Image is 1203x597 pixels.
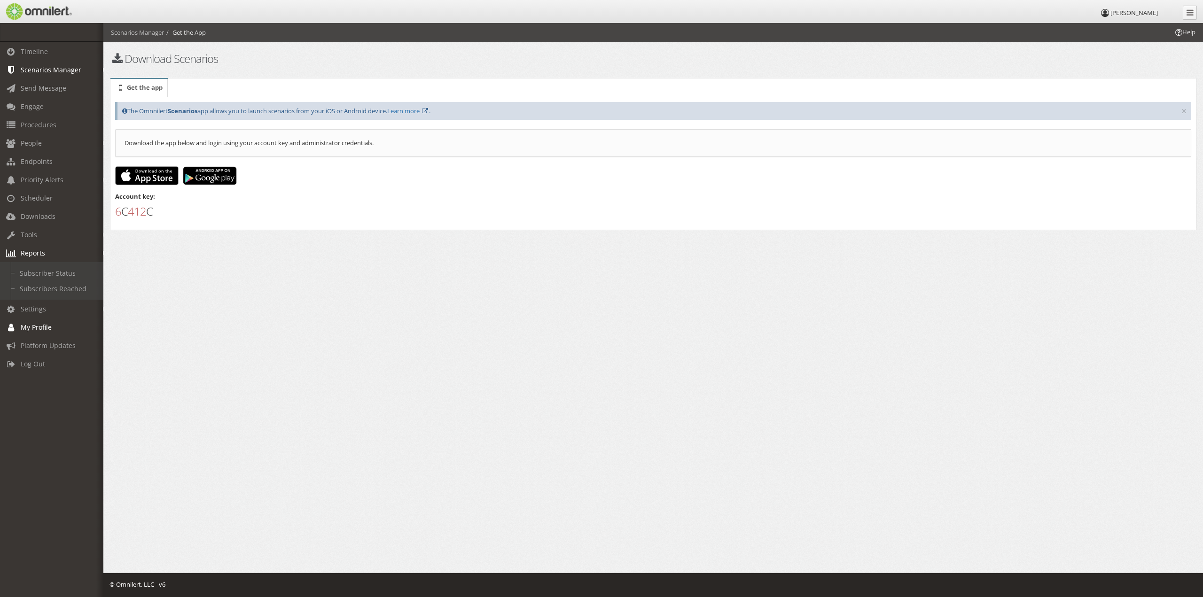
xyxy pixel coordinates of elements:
button: × [1181,107,1187,116]
img: Google Play Logo [183,166,237,185]
span: 6 [115,203,121,219]
img: Omnilert [5,3,72,20]
span: Engage [21,102,44,111]
span: Help [21,7,40,15]
span: Downloads [21,212,55,221]
span: 4 [128,203,134,219]
h1: Download Scenarios [110,53,647,65]
h1: C C [115,205,1191,217]
span: Log Out [21,359,45,368]
span: Tools [21,230,37,239]
span: © Omnilert, LLC - v6 [109,580,165,589]
span: Help [1174,28,1195,37]
span: Priority Alerts [21,175,63,184]
a: Collapse Menu [1183,6,1197,20]
div: The Omnnilert app allows you to launch scenarios from your iOS or Android device. . [115,102,1191,120]
a: Learn more [387,107,420,115]
span: 2 [140,203,146,219]
span: Get the app [127,83,163,92]
span: Scheduler [21,194,53,202]
span: People [21,139,42,147]
span: Platform Updates [21,341,76,350]
strong: Scenarios [168,107,197,115]
span: Procedures [21,120,56,129]
li: Get the App [164,28,206,37]
span: Send Message [21,84,66,93]
img: AppStore Logo [115,166,179,185]
a: Get the app [110,79,168,97]
div: Download the app below and login using your account key and administrator credentials. [115,129,1191,157]
span: Reports [21,248,45,257]
span: Endpoints [21,157,53,166]
li: Scenarios Manager [111,28,164,37]
span: Timeline [21,47,48,56]
span: Scenarios Manager [21,65,81,74]
span: 1 [134,203,140,219]
strong: Account key: [115,192,155,201]
span: [PERSON_NAME] [1110,8,1158,17]
span: My Profile [21,323,52,332]
span: Settings [21,304,46,313]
